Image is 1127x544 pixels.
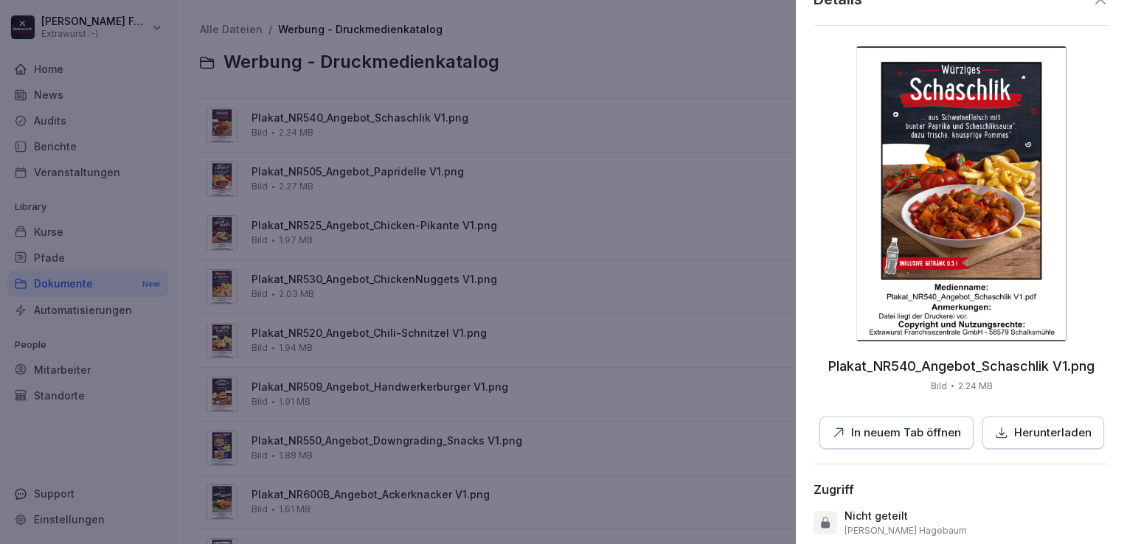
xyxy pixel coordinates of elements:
p: Plakat_NR540_Angebot_Schaschlik V1.png [828,359,1095,374]
p: Nicht geteilt [845,509,908,523]
p: 2.24 MB [958,380,993,393]
img: thumbnail [856,46,1066,341]
p: [PERSON_NAME] Hagebaum [845,525,967,537]
div: Zugriff [814,482,854,497]
button: Herunterladen [982,416,1104,450]
p: Herunterladen [1014,425,1092,442]
p: In neuem Tab öffnen [851,425,961,442]
button: In neuem Tab öffnen [819,416,974,450]
p: Bild [931,380,947,393]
